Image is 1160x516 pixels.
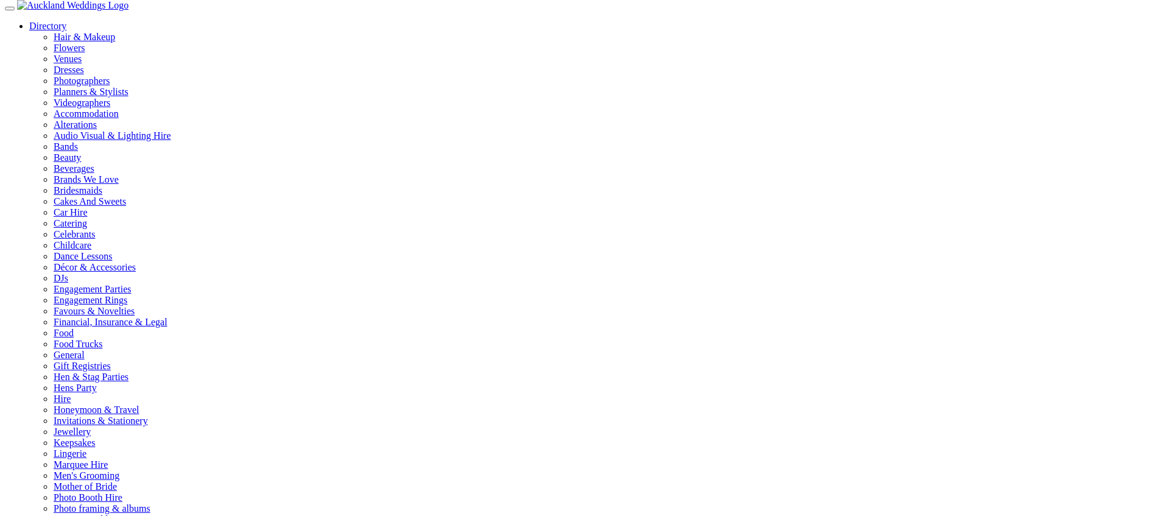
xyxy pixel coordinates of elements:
[54,108,119,119] a: Accommodation
[54,229,95,239] a: Celebrants
[54,76,1155,87] a: Photographers
[54,394,71,404] a: Hire
[5,7,15,10] button: Menu
[54,492,122,503] a: Photo Booth Hire
[54,372,128,382] a: Hen & Stag Parties
[54,273,68,283] a: DJs
[54,328,74,338] a: Food
[54,43,1155,54] a: Flowers
[54,152,81,163] a: Beauty
[54,448,86,459] a: Lingerie
[54,361,111,371] a: Gift Registries
[54,437,95,448] a: Keepsakes
[54,119,97,130] a: Alterations
[54,339,102,349] a: Food Trucks
[54,97,1155,108] a: Videographers
[54,163,94,174] a: Beverages
[29,21,66,31] a: Directory
[54,130,171,141] a: Audio Visual & Lighting Hire
[54,185,102,196] a: Bridesmaids
[54,240,91,250] a: Childcare
[54,207,88,217] a: Car Hire
[54,141,78,152] a: Bands
[54,65,1155,76] a: Dresses
[54,415,148,426] a: Invitations & Stationery
[54,284,132,294] a: Engagement Parties
[54,470,119,481] a: Men's Grooming
[54,174,119,185] a: Brands We Love
[54,218,87,228] a: Catering
[54,350,85,360] a: General
[54,295,127,305] a: Engagement Rings
[54,383,97,393] a: Hens Party
[54,32,1155,43] a: Hair & Makeup
[54,196,126,207] a: Cakes And Sweets
[54,405,139,415] a: Honeymoon & Travel
[54,459,108,470] a: Marquee Hire
[54,54,1155,65] a: Venues
[54,426,91,437] a: Jewellery
[54,503,150,514] a: Photo framing & albums
[54,317,167,327] a: Financial, Insurance & Legal
[54,306,135,316] a: Favours & Novelties
[54,262,136,272] a: Décor & Accessories
[54,87,1155,97] a: Planners & Stylists
[54,481,117,492] a: Mother of Bride
[54,251,112,261] a: Dance Lessons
